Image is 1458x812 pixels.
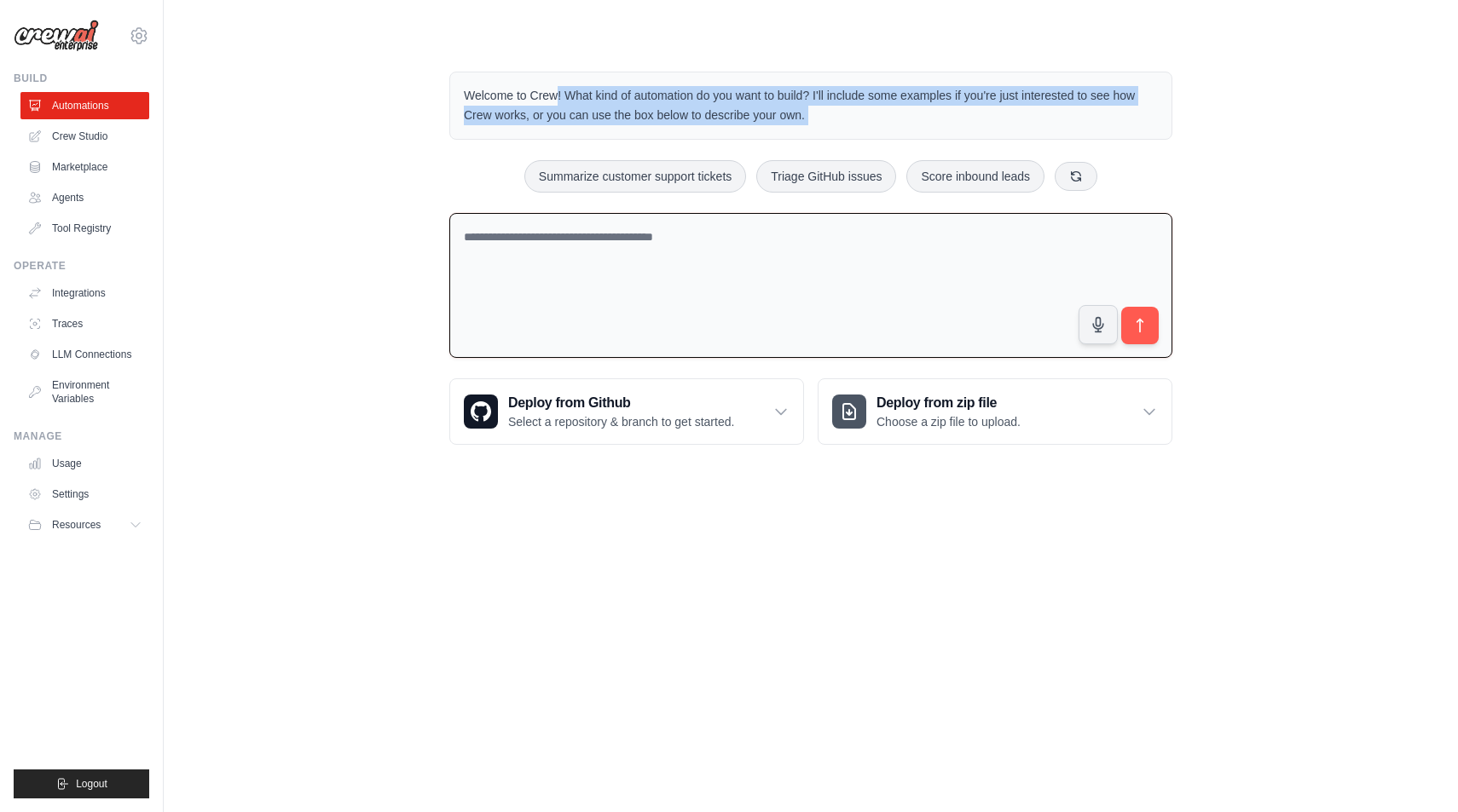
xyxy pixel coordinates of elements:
div: Manage [14,429,149,443]
a: Usage [20,450,149,477]
a: Agents [20,184,149,211]
a: Crew Studio [20,123,149,150]
p: Choose a zip file to upload. [877,413,1021,430]
button: Logout [14,769,149,798]
a: Tool Registry [20,215,149,242]
a: Traces [20,310,149,337]
a: Environment Variables [20,371,149,412]
h3: Deploy from Github [508,393,734,413]
img: Logo [14,20,99,52]
a: Integrations [20,279,149,307]
span: Logout [76,777,107,791]
a: Marketplace [20,153,149,181]
h3: Deploy from zip file [877,393,1021,413]
p: Select a repository & branch to get started. [508,413,734,430]
a: Settings [20,481,149,508]
div: Operate [14,259,149,273]
button: Summarize customer support tickets [524,160,746,193]
button: Triage GitHub issues [756,160,896,193]
button: Score inbound leads [906,160,1044,193]
span: Resources [52,518,101,532]
div: Build [14,72,149,85]
button: Resources [20,511,149,538]
a: Automations [20,92,149,119]
p: Welcome to Crew! What kind of automation do you want to build? I'll include some examples if you'... [464,86,1158,125]
iframe: Chat Widget [1373,730,1458,812]
a: LLM Connections [20,341,149,368]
